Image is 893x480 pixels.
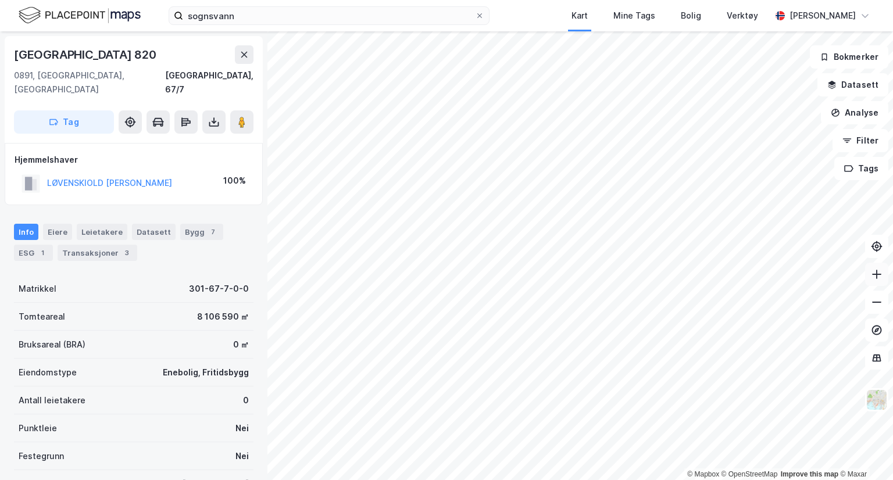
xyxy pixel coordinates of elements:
[681,9,701,23] div: Bolig
[37,247,48,259] div: 1
[687,470,719,478] a: Mapbox
[19,366,77,379] div: Eiendomstype
[233,338,249,352] div: 0 ㎡
[14,224,38,240] div: Info
[19,393,85,407] div: Antall leietakere
[207,226,219,238] div: 7
[77,224,127,240] div: Leietakere
[189,282,249,296] div: 301-67-7-0-0
[58,245,137,261] div: Transaksjoner
[19,421,57,435] div: Punktleie
[14,45,159,64] div: [GEOGRAPHIC_DATA] 820
[132,224,176,240] div: Datasett
[790,9,856,23] div: [PERSON_NAME]
[833,129,888,152] button: Filter
[19,449,64,463] div: Festegrunn
[835,424,893,480] div: Kontrollprogram for chat
[180,224,223,240] div: Bygg
[866,389,888,411] img: Z
[14,245,53,261] div: ESG
[165,69,253,96] div: [GEOGRAPHIC_DATA], 67/7
[781,470,838,478] a: Improve this map
[235,449,249,463] div: Nei
[821,101,888,124] button: Analyse
[14,110,114,134] button: Tag
[235,421,249,435] div: Nei
[810,45,888,69] button: Bokmerker
[834,157,888,180] button: Tags
[835,424,893,480] iframe: Chat Widget
[14,69,165,96] div: 0891, [GEOGRAPHIC_DATA], [GEOGRAPHIC_DATA]
[183,7,475,24] input: Søk på adresse, matrikkel, gårdeiere, leietakere eller personer
[19,338,85,352] div: Bruksareal (BRA)
[15,153,253,167] div: Hjemmelshaver
[721,470,778,478] a: OpenStreetMap
[163,366,249,379] div: Enebolig, Fritidsbygg
[613,9,655,23] div: Mine Tags
[197,310,249,324] div: 8 106 590 ㎡
[727,9,758,23] div: Verktøy
[243,393,249,407] div: 0
[43,224,72,240] div: Eiere
[817,73,888,96] button: Datasett
[19,282,56,296] div: Matrikkel
[223,174,246,188] div: 100%
[571,9,588,23] div: Kart
[19,310,65,324] div: Tomteareal
[121,247,133,259] div: 3
[19,5,141,26] img: logo.f888ab2527a4732fd821a326f86c7f29.svg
